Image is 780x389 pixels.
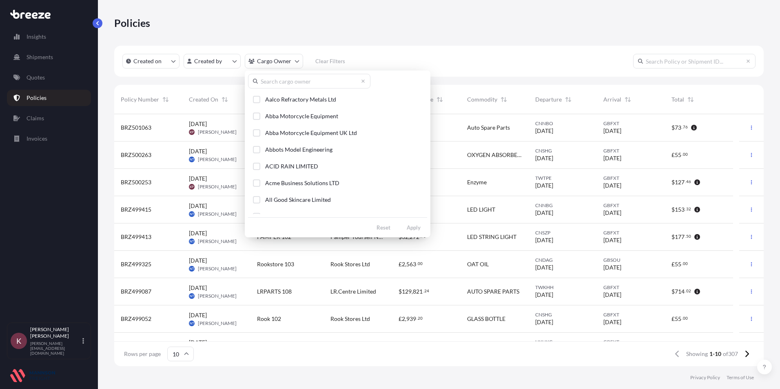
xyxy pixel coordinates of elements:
[248,209,427,224] button: Amarillo Naturals
[265,196,331,204] span: All Good Skincare Limited
[265,95,336,104] span: Aalco Refractory Metals Ltd
[248,74,370,88] input: Search cargo owner
[248,159,427,174] button: ACID RAIN LIMITED
[265,162,318,170] span: ACID RAIN LIMITED
[407,223,421,232] p: Apply
[265,146,332,154] span: Abbots Model Engineering
[370,221,397,234] button: Reset
[248,108,427,124] button: Abba Motorcycle Equipment
[265,129,357,137] span: Abba Motorcycle Equipment UK Ltd
[248,142,427,157] button: Abbots Model Engineering
[400,221,427,234] button: Apply
[265,112,338,120] span: Abba Motorcycle Equipment
[248,125,427,140] button: Abba Motorcycle Equipment UK Ltd
[248,175,427,190] button: Acme Business Solutions LTD
[265,179,339,187] span: Acme Business Solutions LTD
[265,212,311,221] span: Amarillo Naturals
[248,92,427,107] button: Aalco Refractory Metals Ltd
[245,71,430,237] div: cargoOwner Filter options
[248,192,427,207] button: All Good Skincare Limited
[248,92,427,214] div: Select Option
[377,223,390,232] p: Reset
